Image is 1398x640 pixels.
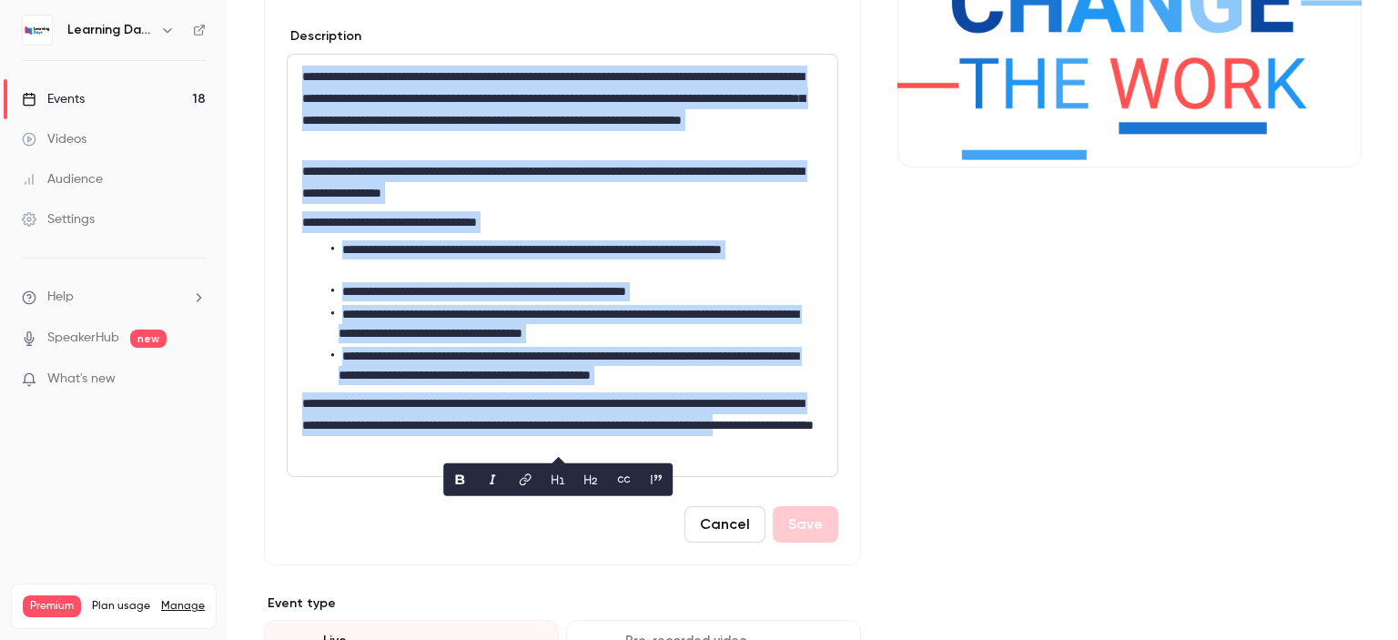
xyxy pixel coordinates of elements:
[288,55,837,476] div: editor
[642,465,671,494] button: blockquote
[74,106,88,120] img: tab_domain_overview_orange.svg
[47,329,119,348] a: SpeakerHub
[264,594,861,613] p: Event type
[184,371,206,388] iframe: Noticeable Trigger
[29,47,44,62] img: website_grey.svg
[23,15,52,45] img: Learning Days
[130,330,167,348] span: new
[287,27,361,46] label: Description
[51,29,89,44] div: v 4.0.25
[92,599,150,614] span: Plan usage
[22,90,85,108] div: Events
[22,288,206,307] li: help-dropdown-opener
[22,130,86,148] div: Videos
[161,599,205,614] a: Manage
[67,21,153,39] h6: Learning Days
[478,465,507,494] button: italic
[511,465,540,494] button: link
[445,465,474,494] button: bold
[47,47,206,62] div: Domaine: [DOMAIN_NAME]
[94,107,140,119] div: Domaine
[23,595,81,617] span: Premium
[22,170,103,188] div: Audience
[227,107,279,119] div: Mots-clés
[684,506,765,543] button: Cancel
[287,54,838,477] section: description
[47,288,74,307] span: Help
[207,106,221,120] img: tab_keywords_by_traffic_grey.svg
[22,210,95,229] div: Settings
[29,29,44,44] img: logo_orange.svg
[47,370,116,389] span: What's new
